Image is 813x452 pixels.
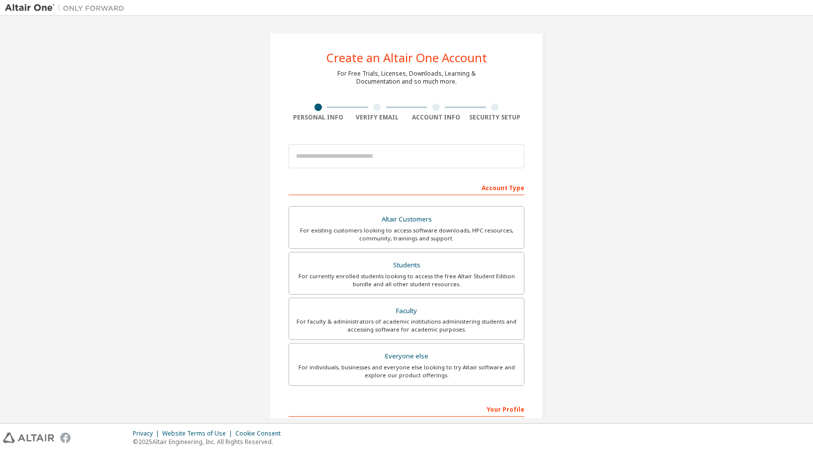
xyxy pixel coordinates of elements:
[295,258,518,272] div: Students
[295,363,518,379] div: For individuals, businesses and everyone else looking to try Altair software and explore our prod...
[289,401,524,417] div: Your Profile
[326,52,487,64] div: Create an Altair One Account
[5,3,129,13] img: Altair One
[295,318,518,334] div: For faculty & administrators of academic institutions administering students and accessing softwa...
[406,113,466,121] div: Account Info
[133,430,162,438] div: Privacy
[295,272,518,288] div: For currently enrolled students looking to access the free Altair Student Edition bundle and all ...
[295,349,518,363] div: Everyone else
[466,113,525,121] div: Security Setup
[289,113,348,121] div: Personal Info
[235,430,287,438] div: Cookie Consent
[3,433,54,443] img: altair_logo.svg
[295,304,518,318] div: Faculty
[289,179,524,195] div: Account Type
[295,213,518,226] div: Altair Customers
[337,70,476,86] div: For Free Trials, Licenses, Downloads, Learning & Documentation and so much more.
[162,430,235,438] div: Website Terms of Use
[60,433,71,443] img: facebook.svg
[295,226,518,242] div: For existing customers looking to access software downloads, HPC resources, community, trainings ...
[133,438,287,446] p: © 2025 Altair Engineering, Inc. All Rights Reserved.
[348,113,407,121] div: Verify Email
